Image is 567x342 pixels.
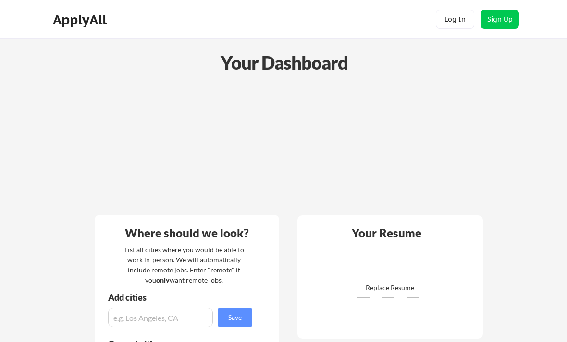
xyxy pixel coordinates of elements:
[436,10,474,29] button: Log In
[118,245,250,285] div: List all cities where you would be able to work in-person. We will automatically include remote j...
[108,308,213,327] input: e.g. Los Angeles, CA
[53,12,110,28] div: ApplyAll
[339,227,434,239] div: Your Resume
[218,308,252,327] button: Save
[1,49,567,76] div: Your Dashboard
[156,276,170,284] strong: only
[481,10,519,29] button: Sign Up
[108,293,254,302] div: Add cities
[98,227,276,239] div: Where should we look?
